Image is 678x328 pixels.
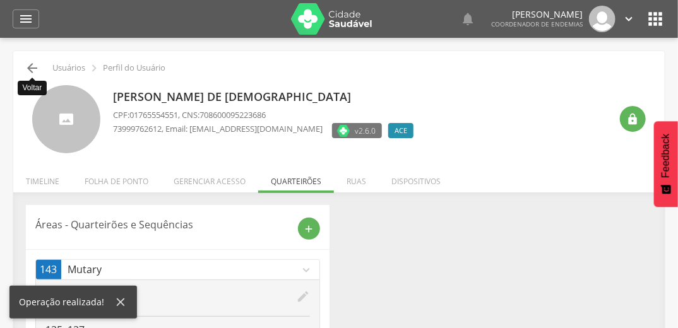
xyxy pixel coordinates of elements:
button: Feedback - Mostrar pesquisa [654,121,678,207]
p: Perfil do Usuário [103,63,165,73]
p: CPF: , CNS: [113,109,420,121]
i:  [645,9,665,29]
i:  [25,61,40,76]
p: Mutary [68,262,299,277]
li: Gerenciar acesso [161,163,258,193]
i:  [87,61,101,75]
p: , Email: [EMAIL_ADDRESS][DOMAIN_NAME] [113,123,323,135]
a:  [460,6,475,32]
li: Folha de ponto [72,163,161,193]
i: edit [296,290,310,303]
i:  [460,11,475,26]
span: 143 [40,262,57,277]
i: add [304,223,315,235]
i: expand_more [299,263,313,277]
span: ACE [395,126,407,136]
span: 01765554551 [129,109,178,120]
div: Operação realizada! [19,296,114,308]
i:  [627,113,639,126]
div: Voltar [18,81,47,95]
span: Feedback [660,134,672,178]
p: [PERSON_NAME] de [DEMOGRAPHIC_DATA] [113,89,420,105]
p: Usuários [52,63,85,73]
li: Ruas [334,163,379,193]
span: v2.6.0 [355,124,376,137]
span: Coordenador de Endemias [491,20,583,28]
li: Dispositivos [379,163,453,193]
p: Quarteirões [45,303,310,316]
a:  [13,9,39,28]
a:  [622,6,636,32]
span: 73999762612 [113,123,162,134]
span: 708600095223686 [199,109,266,120]
i:  [622,12,636,26]
i:  [18,11,33,26]
p: Áreas - Quarteirões e Sequências [35,218,288,232]
p: [PERSON_NAME] [491,10,583,19]
li: Timeline [13,163,72,193]
a: 143Mutaryexpand_more [36,260,319,279]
